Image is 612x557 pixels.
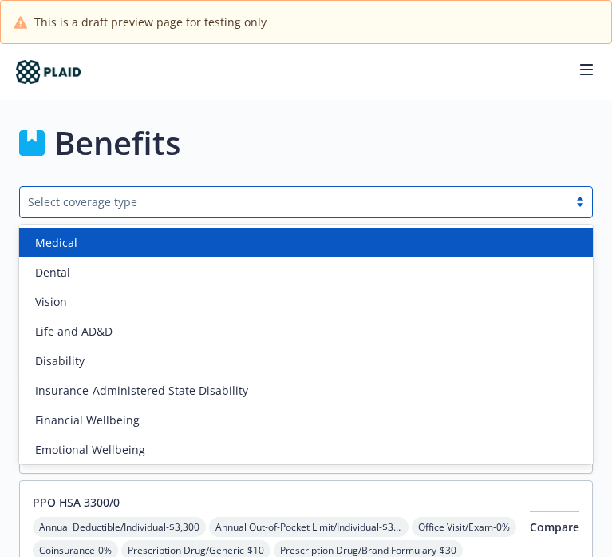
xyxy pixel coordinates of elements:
[33,494,120,511] button: PPO HSA 3300/0
[35,293,67,310] span: Vision
[33,517,206,537] span: Annual Deductible/Individual - $3,300
[35,441,145,458] span: Emotional Wellbeing
[54,119,180,167] h1: Benefits
[35,412,140,428] span: Financial Wellbeing
[28,193,560,210] div: Select coverage type
[35,234,77,251] span: Medical
[34,14,267,30] span: This is a draft preview page for testing only
[35,264,70,280] span: Dental
[412,517,516,537] span: Office Visit/Exam - 0%
[35,382,248,399] span: Insurance-Administered State Disability
[530,519,579,535] span: Compare
[35,352,85,369] span: Disability
[209,517,409,537] span: Annual Out-of-Pocket Limit/Individual - $3,525
[35,323,113,340] span: Life and AD&D
[530,511,579,543] button: Compare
